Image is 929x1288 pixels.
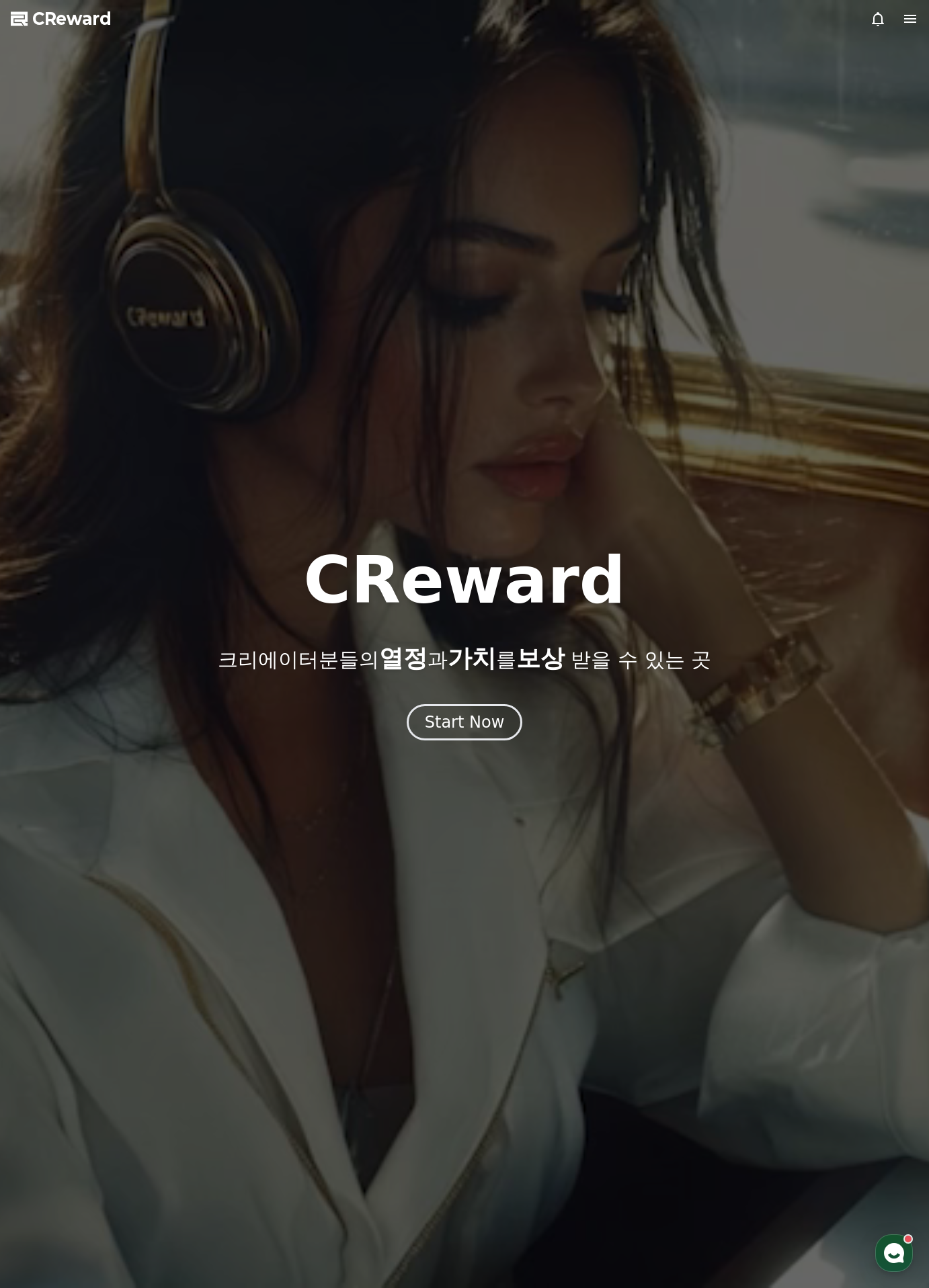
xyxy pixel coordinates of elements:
span: CReward [32,8,112,30]
div: Start Now [425,712,505,733]
h1: CReward [303,548,625,613]
a: Start Now [407,718,523,730]
p: 크리에이터분들의 과 를 받을 수 있는 곳 [218,645,711,672]
span: 열정 [379,644,428,672]
span: 보상 [516,644,565,672]
button: Start Now [407,704,523,740]
span: 가치 [448,644,496,672]
a: CReward [11,8,112,30]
